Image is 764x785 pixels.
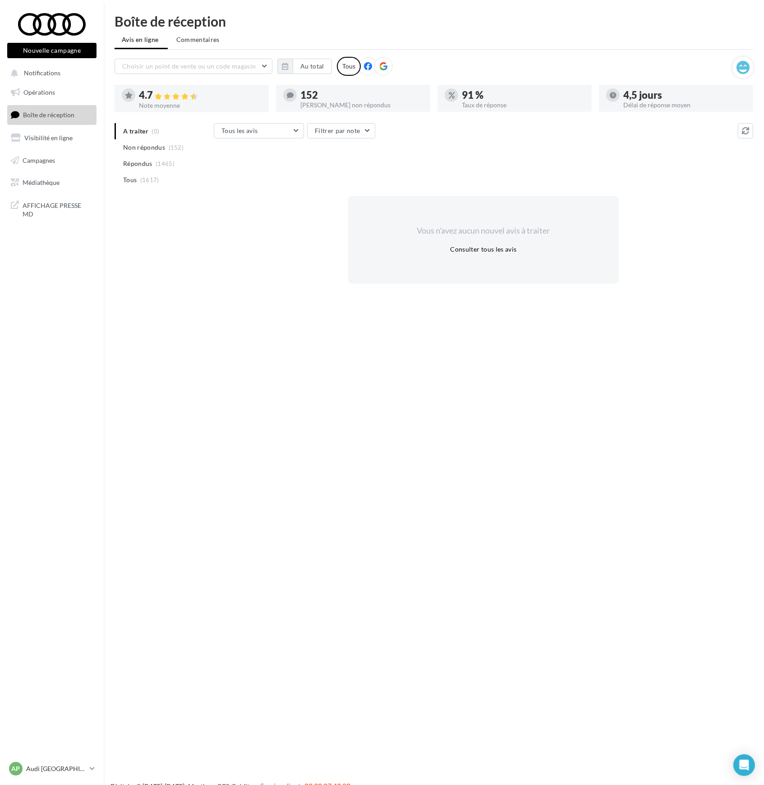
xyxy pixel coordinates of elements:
button: Au total [277,59,332,74]
span: Commentaires [176,35,220,44]
span: Boîte de réception [23,111,74,119]
a: Opérations [5,83,98,102]
div: 4,5 jours [623,90,746,100]
button: Filtrer par note [307,123,375,138]
div: Tous [337,57,361,76]
span: AP [12,764,20,773]
span: Choisir un point de vente ou un code magasin [122,62,256,70]
span: (152) [169,144,184,151]
a: Médiathèque [5,173,98,192]
button: Au total [293,59,332,74]
a: AFFICHAGE PRESSE MD [5,196,98,222]
p: Audi [GEOGRAPHIC_DATA] 17 [26,764,86,773]
span: Médiathèque [23,179,60,186]
div: Open Intercom Messenger [733,754,755,776]
div: Boîte de réception [115,14,753,28]
div: Note moyenne [139,102,262,109]
div: [PERSON_NAME] non répondus [300,102,423,108]
button: Nouvelle campagne [7,43,97,58]
button: Tous les avis [214,123,304,138]
a: Visibilité en ligne [5,129,98,147]
button: Consulter tous les avis [446,244,520,255]
div: Taux de réponse [462,102,585,108]
button: Choisir un point de vente ou un code magasin [115,59,272,74]
a: Boîte de réception [5,105,98,124]
div: Vous n'avez aucun nouvel avis à traiter [406,225,561,237]
span: Tous [123,175,137,184]
span: Notifications [24,69,60,77]
span: Campagnes [23,156,55,164]
a: Campagnes [5,151,98,170]
span: (1465) [156,160,175,167]
span: AFFICHAGE PRESSE MD [23,199,93,219]
div: 152 [300,90,423,100]
span: Opérations [23,88,55,96]
span: Non répondus [123,143,165,152]
span: (1617) [140,176,159,184]
a: AP Audi [GEOGRAPHIC_DATA] 17 [7,760,97,777]
div: Délai de réponse moyen [623,102,746,108]
div: 4.7 [139,90,262,101]
span: Répondus [123,159,152,168]
div: 91 % [462,90,585,100]
span: Tous les avis [221,127,258,134]
span: Visibilité en ligne [24,134,73,142]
